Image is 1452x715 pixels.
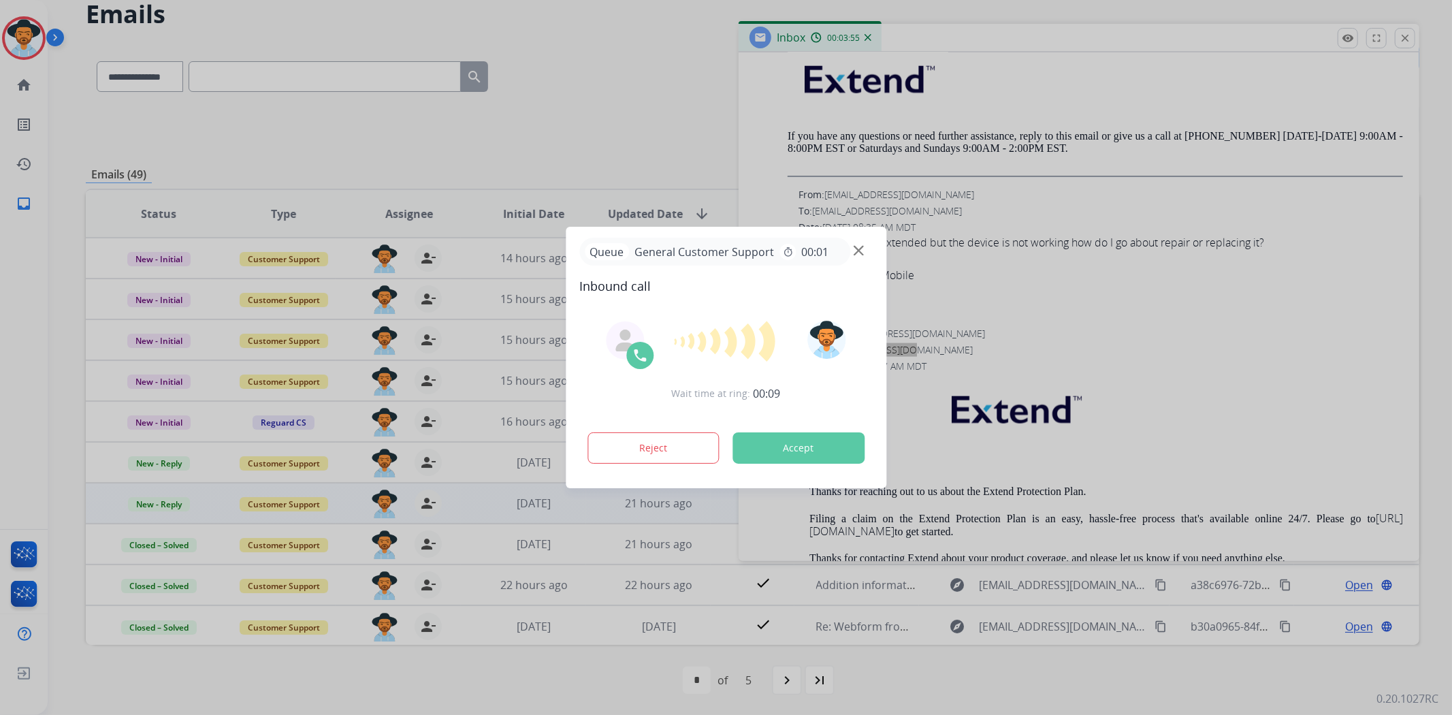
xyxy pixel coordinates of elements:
[801,244,828,260] span: 00:01
[782,247,793,257] mat-icon: timer
[632,347,648,364] img: call-icon
[614,330,636,351] img: agent-avatar
[629,244,779,260] span: General Customer Support
[579,276,873,296] span: Inbound call
[585,243,629,260] p: Queue
[808,321,846,359] img: avatar
[1376,690,1438,707] p: 0.20.1027RC
[754,385,781,402] span: 00:09
[732,432,865,464] button: Accept
[854,246,864,256] img: close-button
[587,432,720,464] button: Reject
[672,387,751,400] span: Wait time at ring:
